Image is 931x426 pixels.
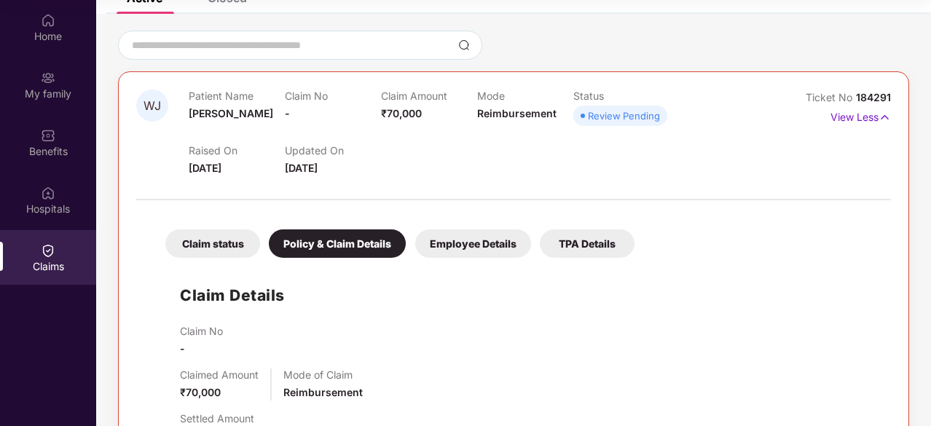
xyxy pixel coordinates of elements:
[879,109,891,125] img: svg+xml;base64,PHN2ZyB4bWxucz0iaHR0cDovL3d3dy53My5vcmcvMjAwMC9zdmciIHdpZHRoPSIxNyIgaGVpZ2h0PSIxNy...
[381,90,477,102] p: Claim Amount
[41,71,55,85] img: svg+xml;base64,PHN2ZyB3aWR0aD0iMjAiIGhlaWdodD0iMjAiIHZpZXdCb3g9IjAgMCAyMCAyMCIgZmlsbD0ibm9uZSIgeG...
[285,107,290,119] span: -
[573,90,669,102] p: Status
[180,342,185,355] span: -
[41,13,55,28] img: svg+xml;base64,PHN2ZyBpZD0iSG9tZSIgeG1sbnM9Imh0dHA6Ly93d3cudzMub3JnLzIwMDAvc3ZnIiB3aWR0aD0iMjAiIG...
[189,107,273,119] span: [PERSON_NAME]
[41,128,55,143] img: svg+xml;base64,PHN2ZyBpZD0iQmVuZWZpdHMiIHhtbG5zPSJodHRwOi8vd3d3LnczLm9yZy8yMDAwL3N2ZyIgd2lkdGg9Ij...
[165,229,260,258] div: Claim status
[415,229,531,258] div: Employee Details
[830,106,891,125] p: View Less
[180,283,285,307] h1: Claim Details
[283,368,363,381] p: Mode of Claim
[806,91,856,103] span: Ticket No
[144,100,161,112] span: WJ
[269,229,406,258] div: Policy & Claim Details
[285,144,381,157] p: Updated On
[189,90,285,102] p: Patient Name
[189,162,221,174] span: [DATE]
[41,186,55,200] img: svg+xml;base64,PHN2ZyBpZD0iSG9zcGl0YWxzIiB4bWxucz0iaHR0cDovL3d3dy53My5vcmcvMjAwMC9zdmciIHdpZHRoPS...
[477,107,557,119] span: Reimbursement
[458,39,470,51] img: svg+xml;base64,PHN2ZyBpZD0iU2VhcmNoLTMyeDMyIiB4bWxucz0iaHR0cDovL3d3dy53My5vcmcvMjAwMC9zdmciIHdpZH...
[285,90,381,102] p: Claim No
[283,386,363,398] span: Reimbursement
[180,325,223,337] p: Claim No
[180,386,221,398] span: ₹70,000
[180,368,259,381] p: Claimed Amount
[285,162,318,174] span: [DATE]
[540,229,635,258] div: TPA Details
[477,90,573,102] p: Mode
[381,107,422,119] span: ₹70,000
[588,109,660,123] div: Review Pending
[180,412,254,425] p: Settled Amount
[189,144,285,157] p: Raised On
[856,91,891,103] span: 184291
[41,243,55,258] img: svg+xml;base64,PHN2ZyBpZD0iQ2xhaW0iIHhtbG5zPSJodHRwOi8vd3d3LnczLm9yZy8yMDAwL3N2ZyIgd2lkdGg9IjIwIi...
